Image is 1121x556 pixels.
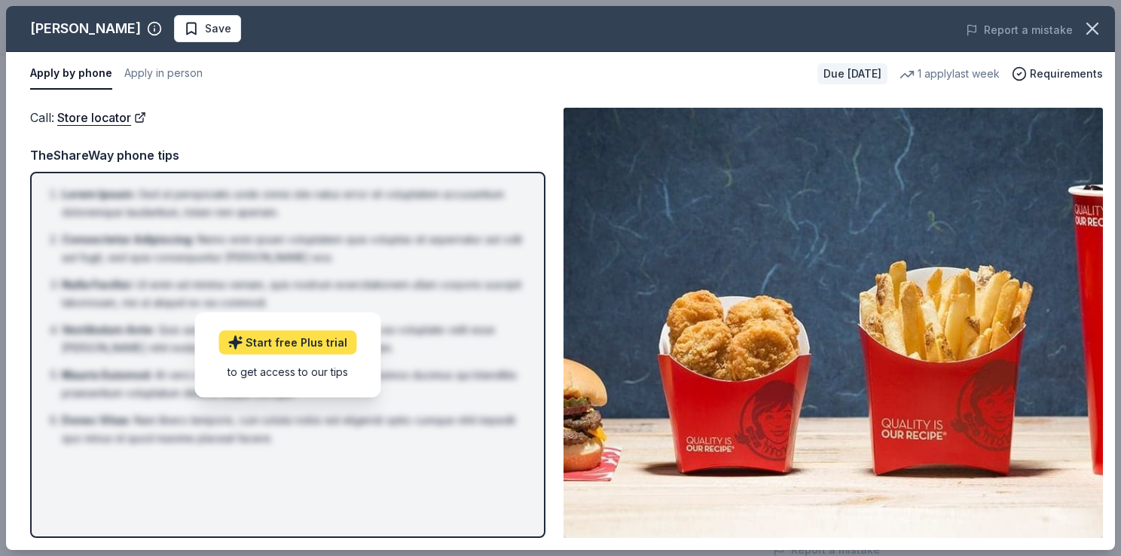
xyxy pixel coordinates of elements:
[1030,65,1103,83] span: Requirements
[124,58,203,90] button: Apply in person
[62,414,131,426] span: Donec Vitae :
[62,368,152,381] span: Mauris Euismod :
[205,20,231,38] span: Save
[62,323,155,336] span: Vestibulum Ante :
[62,233,194,246] span: Consectetur Adipiscing :
[817,63,887,84] div: Due [DATE]
[564,108,1103,538] img: Image for Wendy's
[30,108,545,127] div: Call :
[62,278,133,291] span: Nulla Facilisi :
[900,65,1000,83] div: 1 apply last week
[30,17,141,41] div: [PERSON_NAME]
[30,145,545,165] div: TheShareWay phone tips
[62,276,523,312] li: Ut enim ad minima veniam, quis nostrum exercitationem ullam corporis suscipit laboriosam, nisi ut...
[62,185,523,221] li: Sed ut perspiciatis unde omnis iste natus error sit voluptatem accusantium doloremque laudantium,...
[62,321,523,357] li: Quis autem vel eum iure reprehenderit qui in ea voluptate velit esse [PERSON_NAME] nihil molestia...
[966,21,1073,39] button: Report a mistake
[174,15,241,42] button: Save
[218,363,356,379] div: to get access to our tips
[62,411,523,448] li: Nam libero tempore, cum soluta nobis est eligendi optio cumque nihil impedit quo minus id quod ma...
[62,231,523,267] li: Nemo enim ipsam voluptatem quia voluptas sit aspernatur aut odit aut fugit, sed quia consequuntur...
[62,188,136,200] span: Lorem Ipsum :
[1012,65,1103,83] button: Requirements
[62,366,523,402] li: At vero eos et accusamus et iusto odio dignissimos ducimus qui blanditiis praesentium voluptatum ...
[30,58,112,90] button: Apply by phone
[57,108,146,127] a: Store locator
[218,330,356,354] a: Start free Plus trial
